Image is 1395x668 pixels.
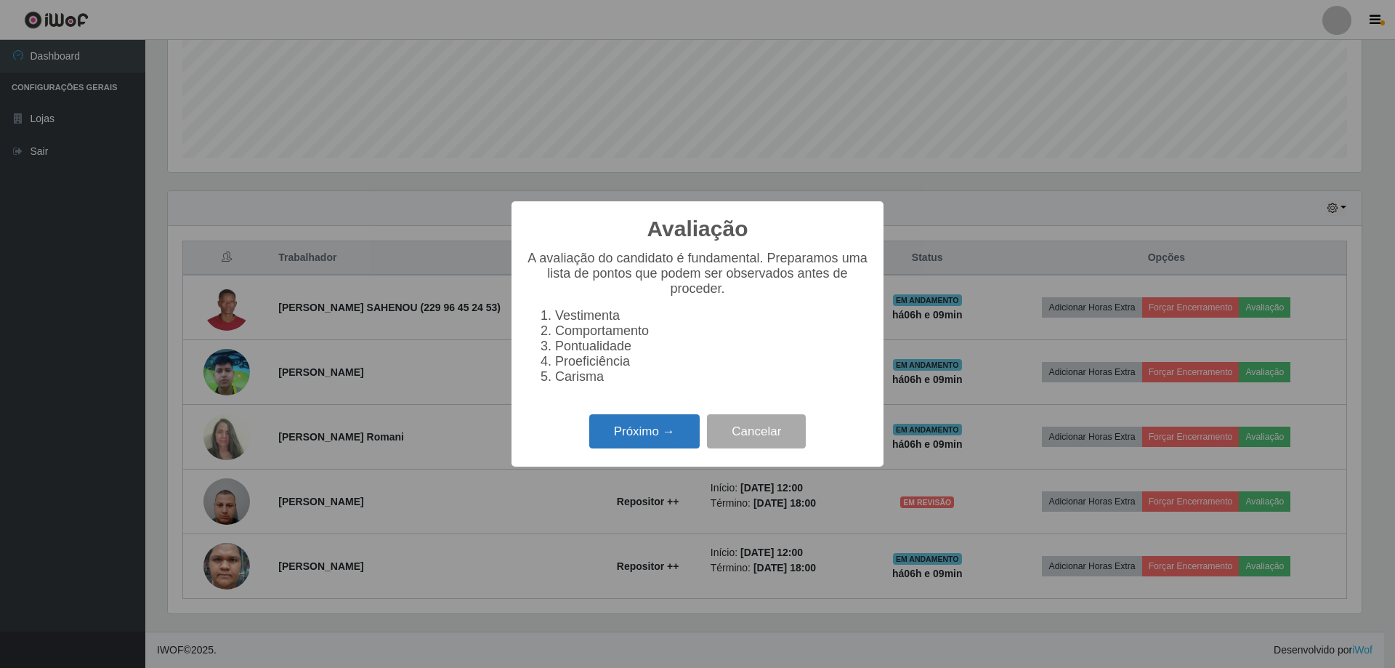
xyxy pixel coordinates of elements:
li: Comportamento [555,323,869,339]
li: Carisma [555,369,869,385]
button: Cancelar [707,414,806,448]
button: Próximo → [589,414,700,448]
p: A avaliação do candidato é fundamental. Preparamos uma lista de pontos que podem ser observados a... [526,251,869,297]
li: Proeficiência [555,354,869,369]
h2: Avaliação [647,216,748,242]
li: Pontualidade [555,339,869,354]
li: Vestimenta [555,308,869,323]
